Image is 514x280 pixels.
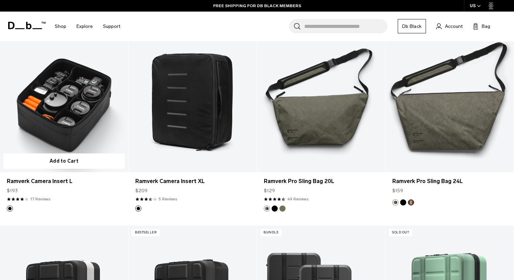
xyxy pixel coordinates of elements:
[260,229,281,236] p: Bundle
[264,187,275,194] span: $129
[257,30,385,172] a: Ramverk Pro Sling Bag 20L
[135,177,250,185] a: Ramverk Camera Insert XL
[408,199,414,205] button: Espresso
[128,30,257,172] a: Ramverk Camera Insert XL
[392,187,403,194] span: $159
[55,14,66,38] a: Shop
[389,229,412,236] p: Sold Out
[392,199,398,205] button: Forest Green
[264,177,378,185] a: Ramverk Pro Sling Bag 20L
[385,30,514,172] a: Ramverk Pro Sling Bag 24L
[135,187,148,194] span: $209
[398,19,426,33] a: Db Black
[3,153,125,169] button: Add to Cart
[287,196,308,202] a: 49 reviews
[103,14,120,38] a: Support
[279,205,286,212] button: Mash Green
[473,22,490,30] button: Bag
[135,205,141,212] button: Black Out
[445,23,463,30] span: Account
[482,23,490,30] span: Bag
[264,205,270,212] button: Forest Green
[7,187,18,194] span: $193
[400,199,406,205] button: Black Out
[213,3,301,9] a: FREE SHIPPING FOR DB BLACK MEMBERS
[7,205,13,212] button: Black Out
[272,205,278,212] button: Black Out
[392,177,507,185] a: Ramverk Pro Sling Bag 24L
[30,196,50,202] a: 17 reviews
[132,229,160,236] p: Bestseller
[159,196,177,202] a: 5 reviews
[7,177,121,185] a: Ramverk Camera Insert L
[436,22,463,30] a: Account
[76,14,93,38] a: Explore
[50,12,125,41] nav: Main Navigation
